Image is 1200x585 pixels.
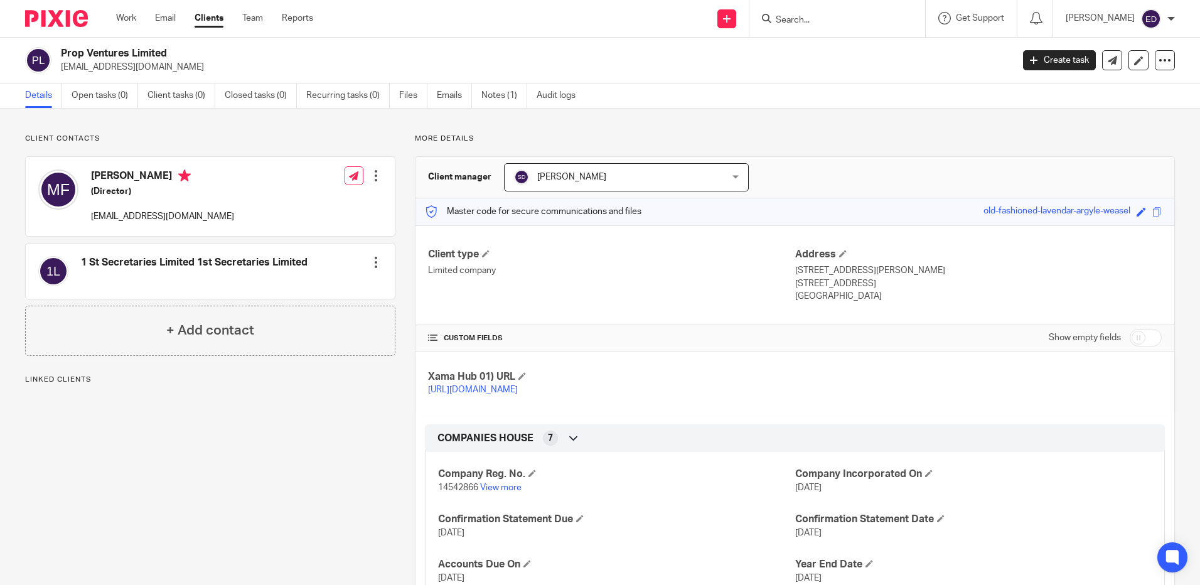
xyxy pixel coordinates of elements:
[548,432,553,444] span: 7
[166,321,254,340] h4: + Add contact
[38,169,78,210] img: svg%3E
[437,83,472,108] a: Emails
[25,134,395,144] p: Client contacts
[242,12,263,24] a: Team
[537,83,585,108] a: Audit logs
[428,333,795,343] h4: CUSTOM FIELDS
[983,205,1130,219] div: old-fashioned-lavendar-argyle-weasel
[155,12,176,24] a: Email
[956,14,1004,23] span: Get Support
[91,185,234,198] h5: (Director)
[61,47,815,60] h2: Prop Ventures Limited
[282,12,313,24] a: Reports
[795,558,1152,571] h4: Year End Date
[437,432,533,445] span: COMPANIES HOUSE
[795,248,1162,261] h4: Address
[61,61,1004,73] p: [EMAIL_ADDRESS][DOMAIN_NAME]
[428,264,795,277] p: Limited company
[795,513,1152,526] h4: Confirmation Statement Date
[795,483,822,492] span: [DATE]
[425,205,641,218] p: Master code for secure communications and files
[81,256,308,269] h4: 1 St Secretaries Limited 1st Secretaries Limited
[178,169,191,182] i: Primary
[25,47,51,73] img: svg%3E
[25,375,395,385] p: Linked clients
[481,83,527,108] a: Notes (1)
[774,15,887,26] input: Search
[795,529,822,537] span: [DATE]
[38,256,68,286] img: svg%3E
[25,10,88,27] img: Pixie
[428,385,518,394] a: [URL][DOMAIN_NAME]
[795,468,1152,481] h4: Company Incorporated On
[1141,9,1161,29] img: svg%3E
[795,574,822,582] span: [DATE]
[72,83,138,108] a: Open tasks (0)
[428,171,491,183] h3: Client manager
[415,134,1175,144] p: More details
[795,264,1162,277] p: [STREET_ADDRESS][PERSON_NAME]
[1066,12,1135,24] p: [PERSON_NAME]
[225,83,297,108] a: Closed tasks (0)
[514,169,529,185] img: svg%3E
[25,83,62,108] a: Details
[438,574,464,582] span: [DATE]
[1023,50,1096,70] a: Create task
[91,210,234,223] p: [EMAIL_ADDRESS][DOMAIN_NAME]
[537,173,606,181] span: [PERSON_NAME]
[795,277,1162,290] p: [STREET_ADDRESS]
[438,513,795,526] h4: Confirmation Statement Due
[428,370,795,384] h4: Xama Hub 01) URL
[438,483,478,492] span: 14542866
[438,529,464,537] span: [DATE]
[147,83,215,108] a: Client tasks (0)
[1049,331,1121,344] label: Show empty fields
[480,483,522,492] a: View more
[428,248,795,261] h4: Client type
[91,169,234,185] h4: [PERSON_NAME]
[306,83,390,108] a: Recurring tasks (0)
[116,12,136,24] a: Work
[795,290,1162,303] p: [GEOGRAPHIC_DATA]
[195,12,223,24] a: Clients
[438,468,795,481] h4: Company Reg. No.
[438,558,795,571] h4: Accounts Due On
[399,83,427,108] a: Files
